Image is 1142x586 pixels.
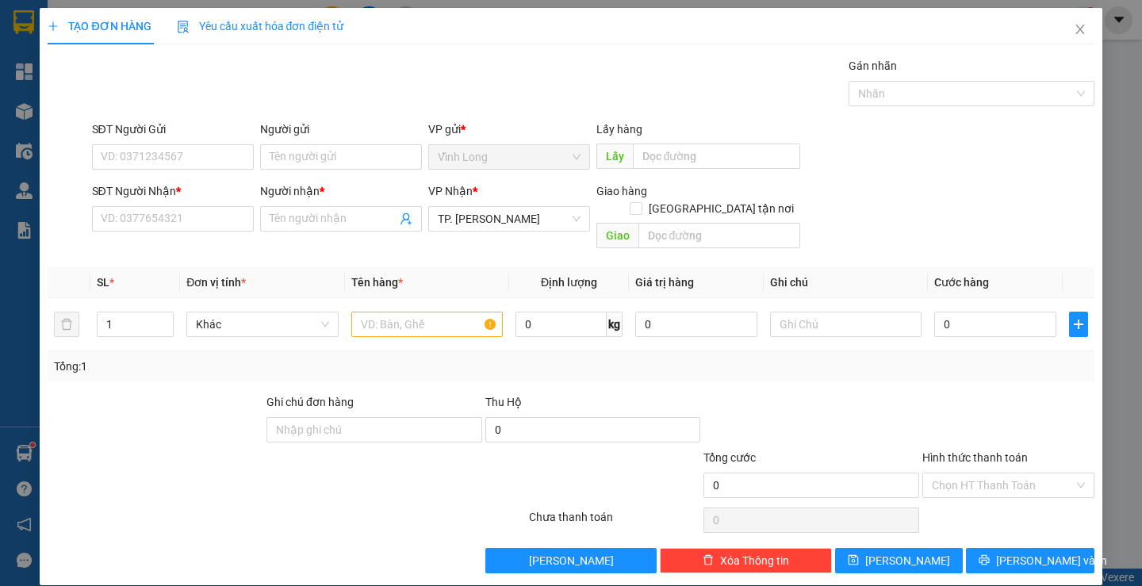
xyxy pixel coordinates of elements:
[92,182,254,200] div: SĐT Người Nhận
[186,276,246,289] span: Đơn vị tính
[865,552,950,569] span: [PERSON_NAME]
[529,552,614,569] span: [PERSON_NAME]
[266,417,482,442] input: Ghi chú đơn hàng
[607,312,623,337] span: kg
[922,451,1028,464] label: Hình thức thanh toán
[177,21,190,33] img: icon
[438,145,581,169] span: Vĩnh Long
[638,223,800,248] input: Dọc đường
[177,20,344,33] span: Yêu cầu xuất hóa đơn điện tử
[635,276,694,289] span: Giá trị hàng
[92,121,254,138] div: SĐT Người Gửi
[260,121,422,138] div: Người gửi
[1070,318,1087,331] span: plus
[720,552,789,569] span: Xóa Thông tin
[428,185,473,197] span: VP Nhận
[1069,312,1088,337] button: plus
[541,276,597,289] span: Định lượng
[48,20,151,33] span: TẠO ĐƠN HÀNG
[596,223,638,248] span: Giao
[770,312,922,337] input: Ghi Chú
[196,312,328,336] span: Khác
[633,144,800,169] input: Dọc đường
[527,508,703,536] div: Chưa thanh toán
[400,213,412,225] span: user-add
[635,312,757,337] input: 0
[996,552,1107,569] span: [PERSON_NAME] và In
[97,276,109,289] span: SL
[48,21,59,32] span: plus
[764,267,928,298] th: Ghi chú
[428,121,590,138] div: VP gửi
[260,182,422,200] div: Người nhận
[660,548,832,573] button: deleteXóa Thông tin
[849,59,897,72] label: Gán nhãn
[485,396,522,408] span: Thu Hộ
[438,207,581,231] span: TP. Hồ Chí Minh
[966,548,1094,573] button: printer[PERSON_NAME] và In
[934,276,989,289] span: Cước hàng
[703,554,714,567] span: delete
[54,358,442,375] div: Tổng: 1
[596,185,647,197] span: Giao hàng
[596,144,633,169] span: Lấy
[848,554,859,567] span: save
[351,276,403,289] span: Tên hàng
[1058,8,1102,52] button: Close
[1074,23,1086,36] span: close
[266,396,354,408] label: Ghi chú đơn hàng
[485,548,657,573] button: [PERSON_NAME]
[596,123,642,136] span: Lấy hàng
[351,312,503,337] input: VD: Bàn, Ghế
[979,554,990,567] span: printer
[642,200,800,217] span: [GEOGRAPHIC_DATA] tận nơi
[54,312,79,337] button: delete
[835,548,963,573] button: save[PERSON_NAME]
[703,451,756,464] span: Tổng cước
